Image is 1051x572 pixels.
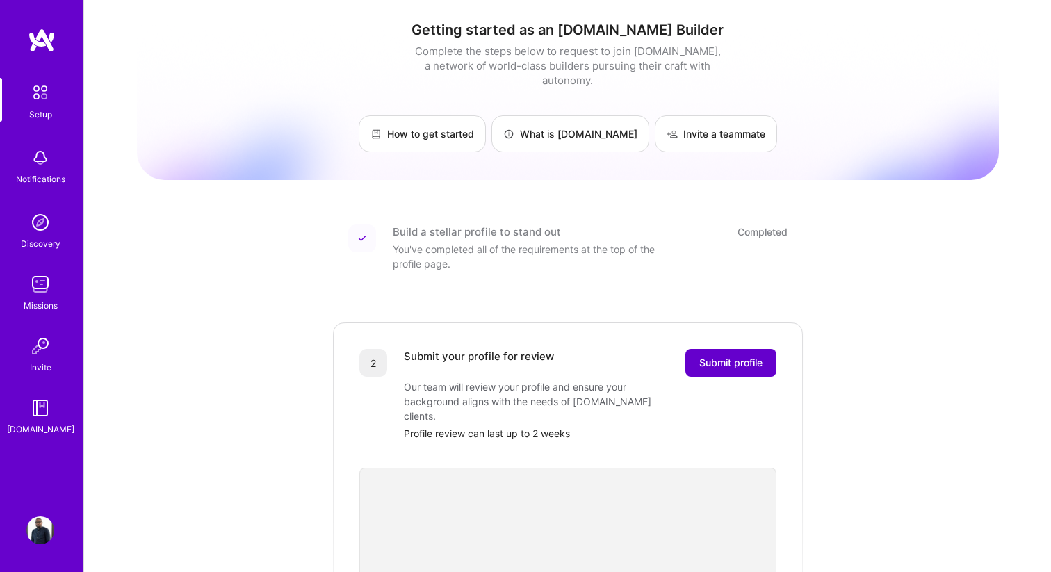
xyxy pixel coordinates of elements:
[137,22,999,38] h1: Getting started as an [DOMAIN_NAME] Builder
[393,242,671,271] div: You've completed all of the requirements at the top of the profile page.
[358,234,366,243] img: Completed
[26,516,54,544] img: User Avatar
[28,28,56,53] img: logo
[738,224,788,239] div: Completed
[404,349,554,377] div: Submit your profile for review
[393,224,561,239] div: Build a stellar profile to stand out
[26,209,54,236] img: discovery
[412,44,724,88] div: Complete the steps below to request to join [DOMAIN_NAME], a network of world-class builders purs...
[491,115,649,152] a: What is [DOMAIN_NAME]
[26,144,54,172] img: bell
[21,236,60,251] div: Discovery
[16,172,65,186] div: Notifications
[24,298,58,313] div: Missions
[699,356,763,370] span: Submit profile
[7,422,74,436] div: [DOMAIN_NAME]
[26,332,54,360] img: Invite
[667,129,678,140] img: Invite a teammate
[370,129,382,140] img: How to get started
[503,129,514,140] img: What is A.Team
[26,78,55,107] img: setup
[404,426,776,441] div: Profile review can last up to 2 weeks
[23,516,58,544] a: User Avatar
[359,115,486,152] a: How to get started
[30,360,51,375] div: Invite
[359,349,387,377] div: 2
[26,270,54,298] img: teamwork
[29,107,52,122] div: Setup
[26,394,54,422] img: guide book
[655,115,777,152] a: Invite a teammate
[404,379,682,423] div: Our team will review your profile and ensure your background aligns with the needs of [DOMAIN_NAM...
[685,349,776,377] button: Submit profile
